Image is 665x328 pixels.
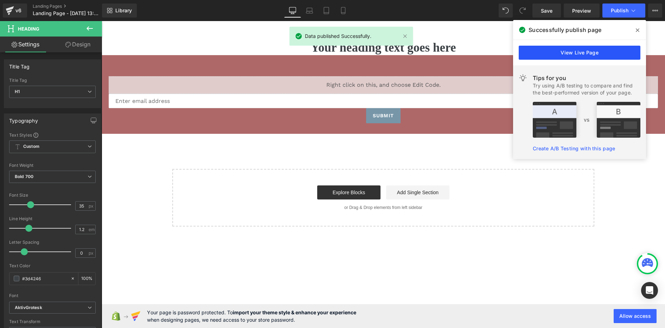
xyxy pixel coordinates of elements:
button: Redo [516,4,530,18]
img: light.svg [519,74,527,82]
button: Publish [602,4,645,18]
a: Design [52,37,103,52]
input: Color [22,275,67,282]
span: Library [115,7,132,14]
b: Custom [23,144,39,150]
b: H1 [15,89,20,94]
a: Tablet [318,4,335,18]
a: Add Single Section [284,164,348,178]
img: tip.png [533,102,640,138]
a: New Library [102,4,137,18]
div: Text Color [9,263,96,268]
span: px [89,204,95,208]
div: v6 [14,6,23,15]
strong: import your theme style & enhance your experience [233,309,356,315]
span: Data published Successfully. [305,32,371,40]
button: Allow access [614,309,657,323]
span: px [89,251,95,255]
span: Save [541,7,552,14]
div: Text Styles [9,132,96,138]
i: AktivGrotesk [15,305,42,311]
button: More [648,4,662,18]
a: Mobile [335,4,352,18]
span: Preview [572,7,591,14]
input: Enter email address [7,73,556,87]
span: Your page is password protected. To when designing pages, we need access to your store password. [147,309,356,323]
a: Landing Pages [33,4,114,9]
div: Open Intercom Messenger [641,282,658,299]
span: Heading [18,26,39,32]
div: Letter Spacing [9,240,96,245]
span: Successfully publish page [529,26,601,34]
div: Font Weight [9,163,96,168]
button: Undo [499,4,513,18]
a: Desktop [284,4,301,18]
div: Try using A/B testing to compare and find the best-performed version of your page. [533,82,640,96]
span: Landing Page - [DATE] 13:56:54 [33,11,100,16]
div: Title Tag [9,78,96,83]
a: View Live Page [519,46,640,60]
span: em [89,227,95,232]
b: Bold 700 [15,174,33,179]
button: Submit [264,87,299,102]
a: Laptop [301,4,318,18]
div: Tips for you [533,74,640,82]
div: Text Transform [9,319,96,324]
p: or Drag & Drop elements from left sidebar [82,184,481,189]
div: Font [9,293,96,298]
a: Explore Blocks [216,164,279,178]
div: Line Height [9,216,96,221]
div: % [78,273,95,285]
div: Font Size [9,193,96,198]
span: Publish [611,8,628,13]
a: v6 [3,4,27,18]
div: Title Tag [9,60,30,70]
div: Typography [9,114,38,124]
a: Preview [564,4,600,18]
a: Create A/B Testing with this page [533,145,615,151]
